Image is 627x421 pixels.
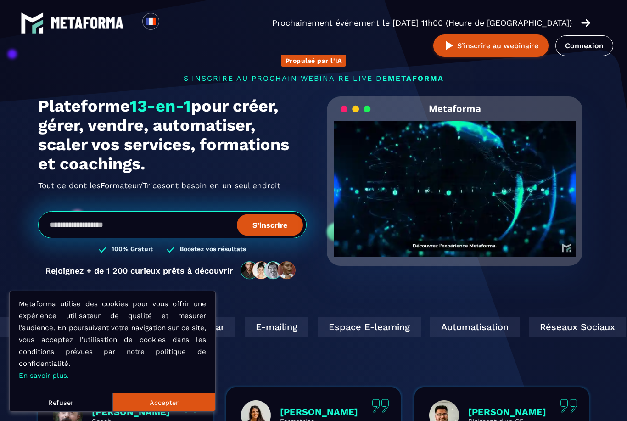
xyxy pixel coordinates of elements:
img: arrow-right [581,18,590,28]
span: Formateur/Trices [101,178,166,193]
span: 13-en-1 [130,96,191,116]
input: Search for option [167,17,174,28]
img: logo [50,17,124,29]
p: Metaforma utilise des cookies pour vous offrir une expérience utilisateur de qualité et mesurer l... [19,298,206,382]
a: En savoir plus. [19,371,69,380]
video: Your browser does not support the video tag. [334,121,576,241]
div: Automatisation [406,317,496,337]
img: checked [99,245,107,254]
p: Prochainement événement le [DATE] 11h00 (Heure de [GEOGRAPHIC_DATA]) [272,17,572,29]
button: Accepter [112,393,215,411]
img: fr [145,16,157,27]
img: play [443,40,455,51]
h3: Boostez vos résultats [179,245,246,254]
p: s'inscrire au prochain webinaire live de [38,74,589,83]
img: community-people [238,261,299,280]
img: loading [341,105,371,113]
img: logo [21,11,44,34]
div: Search for option [159,13,182,33]
div: Réseaux Sociaux [505,317,602,337]
h1: Plateforme pour créer, gérer, vendre, automatiser, scaler vos services, formations et coachings. [38,96,307,174]
img: quote [560,399,577,413]
button: Refuser [10,393,112,411]
p: [PERSON_NAME] [280,406,358,417]
span: METAFORMA [388,74,444,83]
img: checked [167,245,175,254]
div: E-mailing [221,317,285,337]
div: Espace E-learning [294,317,397,337]
h2: Tout ce dont les ont besoin en un seul endroit [38,178,307,193]
img: quote [372,399,389,413]
h2: Metaforma [429,96,481,121]
a: Connexion [555,35,613,56]
h3: 100% Gratuit [112,245,153,254]
button: S’inscrire [237,214,303,236]
p: [PERSON_NAME] [468,406,546,417]
p: Rejoignez + de 1 200 curieux prêts à découvrir [45,266,233,275]
button: S’inscrire au webinaire [433,34,549,57]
